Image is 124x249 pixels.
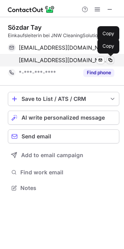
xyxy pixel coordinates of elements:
span: Add to email campaign [21,152,83,158]
button: AI write personalized message [8,111,119,125]
button: Notes [8,183,119,193]
button: Reveal Button [83,69,114,77]
span: AI write personalized message [22,115,105,121]
div: Sözdar Tay [8,23,41,31]
span: [EMAIL_ADDRESS][DOMAIN_NAME] [19,57,108,64]
span: Send email [22,133,51,140]
span: [EMAIL_ADDRESS][DOMAIN_NAME] [19,44,108,51]
button: save-profile-one-click [8,92,119,106]
div: Save to List / ATS / CRM [22,96,106,102]
button: Send email [8,129,119,143]
button: Find work email [8,167,119,178]
img: ContactOut v5.3.10 [8,5,55,14]
span: Notes [20,185,116,192]
span: Find work email [20,169,116,176]
div: Einkaufsleiterin bei JNW CleaningSolutions GmbH [8,32,119,39]
button: Add to email campaign [8,148,119,162]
